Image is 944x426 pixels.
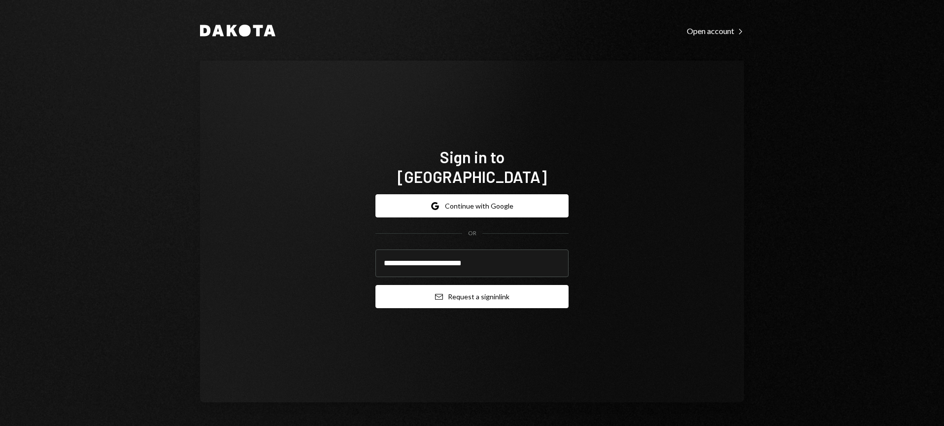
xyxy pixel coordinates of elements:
[687,26,744,36] div: Open account
[375,285,569,308] button: Request a signinlink
[468,229,476,238] div: OR
[375,147,569,186] h1: Sign in to [GEOGRAPHIC_DATA]
[687,25,744,36] a: Open account
[375,194,569,217] button: Continue with Google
